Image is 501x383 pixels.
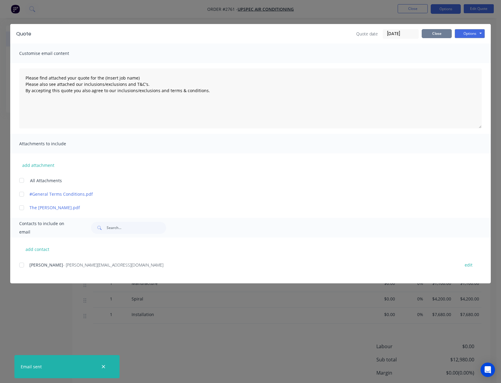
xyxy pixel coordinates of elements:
[19,49,85,58] span: Customise email content
[481,363,495,377] div: Open Intercom Messenger
[16,30,31,38] div: Quote
[422,29,452,38] button: Close
[63,262,163,268] span: - [PERSON_NAME][EMAIL_ADDRESS][DOMAIN_NAME]
[19,161,57,170] button: add attachment
[356,31,378,37] span: Quote date
[107,222,166,234] input: Search...
[19,219,76,236] span: Contacts to include on email
[21,363,42,370] div: Email sent
[455,29,485,38] button: Options
[19,140,85,148] span: Attachments to include
[29,204,454,211] a: The [PERSON_NAME].pdf
[461,261,476,269] button: edit
[19,245,55,254] button: add contact
[29,191,454,197] a: #General Terms Conditions.pdf
[29,262,63,268] span: [PERSON_NAME]
[30,177,62,184] span: All Attachments
[19,68,482,128] textarea: Please find attached your quote for the (Insert job name) Please also see attached our inclusions...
